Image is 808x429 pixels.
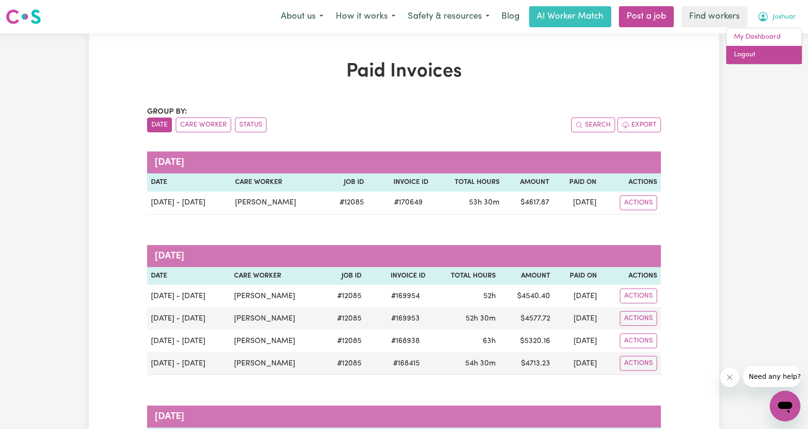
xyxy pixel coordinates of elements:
span: # 169953 [385,313,425,324]
caption: [DATE] [147,406,661,428]
td: [PERSON_NAME] [230,307,322,330]
th: Care Worker [230,267,322,285]
th: Paid On [553,173,600,192]
a: Logout [726,46,802,64]
td: [DATE] [554,307,601,330]
td: [DATE] [554,285,601,307]
td: [DATE] - [DATE] [147,192,231,214]
span: # 168415 [387,358,425,369]
td: # 12085 [322,307,365,330]
button: Actions [620,356,657,371]
td: [DATE] - [DATE] [147,330,230,352]
a: AI Worker Match [529,6,611,27]
th: Actions [601,267,661,285]
a: Post a job [619,6,674,27]
span: # 170649 [388,197,428,208]
a: Find workers [681,6,747,27]
td: $ 4713.23 [500,352,554,375]
td: [PERSON_NAME] [230,352,322,375]
span: Joshuar [773,12,796,22]
th: Paid On [554,267,601,285]
button: Safety & resources [402,7,496,27]
th: Job ID [324,173,368,192]
span: Group by: [147,108,187,116]
button: Search [571,118,615,132]
th: Date [147,267,230,285]
a: My Dashboard [726,28,802,46]
button: sort invoices by care worker [176,118,231,132]
td: [PERSON_NAME] [230,330,322,352]
td: [DATE] - [DATE] [147,285,230,307]
span: 52 hours 30 minutes [466,315,496,322]
button: My Account [751,7,802,27]
th: Amount [500,267,554,285]
td: [DATE] - [DATE] [147,307,230,330]
a: Careseekers logo [6,6,41,28]
td: $ 4577.72 [500,307,554,330]
h1: Paid Invoices [147,60,661,83]
button: Actions [620,195,657,210]
td: # 12085 [324,192,368,214]
div: My Account [726,28,802,64]
button: Actions [620,289,657,303]
button: Actions [620,311,657,326]
td: [DATE] [554,352,601,375]
iframe: Message from company [743,366,800,387]
button: Actions [620,333,657,348]
span: 53 hours 30 minutes [469,199,500,206]
td: [PERSON_NAME] [230,285,322,307]
th: Invoice ID [365,267,429,285]
th: Total Hours [432,173,503,192]
td: [DATE] [553,192,600,214]
caption: [DATE] [147,151,661,173]
th: Care Worker [231,173,324,192]
a: Blog [496,6,525,27]
button: sort invoices by paid status [235,118,266,132]
span: 52 hours [483,292,496,300]
span: Need any help? [6,7,58,14]
td: $ 4540.40 [500,285,554,307]
th: Total Hours [429,267,500,285]
td: # 12085 [322,352,365,375]
button: Export [617,118,661,132]
td: $ 5320.16 [500,330,554,352]
th: Amount [503,173,553,192]
th: Job ID [322,267,365,285]
th: Actions [600,173,661,192]
iframe: Close message [720,368,739,387]
span: 63 hours [483,337,496,345]
td: $ 4617.87 [503,192,553,214]
button: About us [275,7,330,27]
td: # 12085 [322,330,365,352]
span: # 169954 [385,290,425,302]
caption: [DATE] [147,245,661,267]
td: # 12085 [322,285,365,307]
button: How it works [330,7,402,27]
th: Invoice ID [368,173,432,192]
span: # 168938 [385,335,425,347]
img: Careseekers logo [6,8,41,25]
iframe: Button to launch messaging window [770,391,800,421]
button: sort invoices by date [147,118,172,132]
td: [PERSON_NAME] [231,192,324,214]
span: 54 hours 30 minutes [465,360,496,367]
td: [DATE] - [DATE] [147,352,230,375]
th: Date [147,173,231,192]
td: [DATE] [554,330,601,352]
